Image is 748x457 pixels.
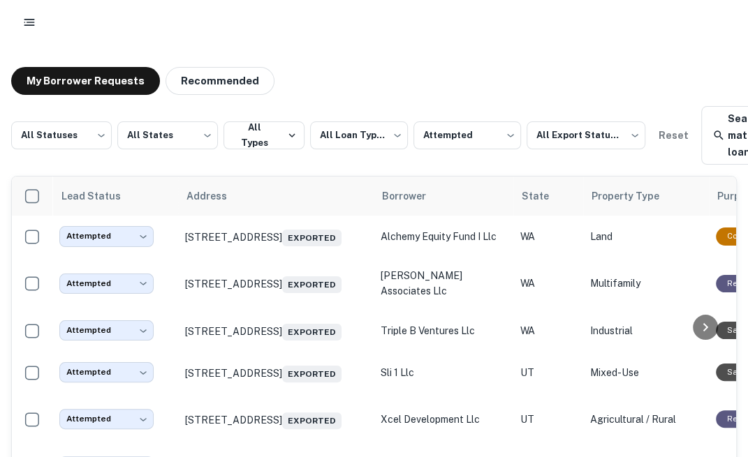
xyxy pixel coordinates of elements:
p: xcel development llc [381,412,506,427]
button: My Borrower Requests [11,67,160,95]
div: All Export Statuses [527,117,645,153]
p: [STREET_ADDRESS] [185,227,367,246]
p: alchemy equity fund i llc [381,229,506,244]
span: Lead Status [61,188,139,204]
p: UT [520,365,576,380]
button: All Types [223,121,305,149]
p: Mixed-Use [590,365,702,380]
button: Reset [651,121,696,149]
p: WA [520,323,576,338]
p: Agricultural / Rural [590,412,702,427]
div: Attempted [59,320,154,340]
p: [STREET_ADDRESS] [185,363,367,382]
div: All States [117,117,218,153]
div: All Statuses [11,117,112,153]
span: Exported [282,366,342,382]
p: triple b ventures llc [381,323,506,338]
p: WA [520,229,576,244]
div: Attempted [59,226,154,246]
button: Recommended [166,67,274,95]
div: All Loan Types [310,117,408,153]
div: Attempted [413,117,521,153]
p: [STREET_ADDRESS] [185,274,367,293]
span: State [522,188,567,204]
div: Attempted [59,362,154,382]
div: Attempted [59,274,154,294]
span: Exported [282,412,342,429]
th: Borrower [374,177,513,216]
th: Property Type [583,177,709,216]
p: [STREET_ADDRESS] [185,321,367,340]
span: Borrower [382,188,444,204]
p: WA [520,276,576,291]
p: UT [520,412,576,427]
span: Address [186,188,245,204]
p: Multifamily [590,276,702,291]
th: Address [178,177,374,216]
p: Industrial [590,323,702,338]
span: Exported [282,230,342,246]
p: [PERSON_NAME] associates llc [381,268,506,299]
th: Lead Status [52,177,178,216]
th: State [513,177,583,216]
span: Exported [282,276,342,293]
p: [STREET_ADDRESS] [185,410,367,429]
div: Attempted [59,409,154,429]
span: Property Type [592,188,677,204]
span: Exported [282,324,342,340]
p: Land [590,229,702,244]
p: sli 1 llc [381,365,506,380]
